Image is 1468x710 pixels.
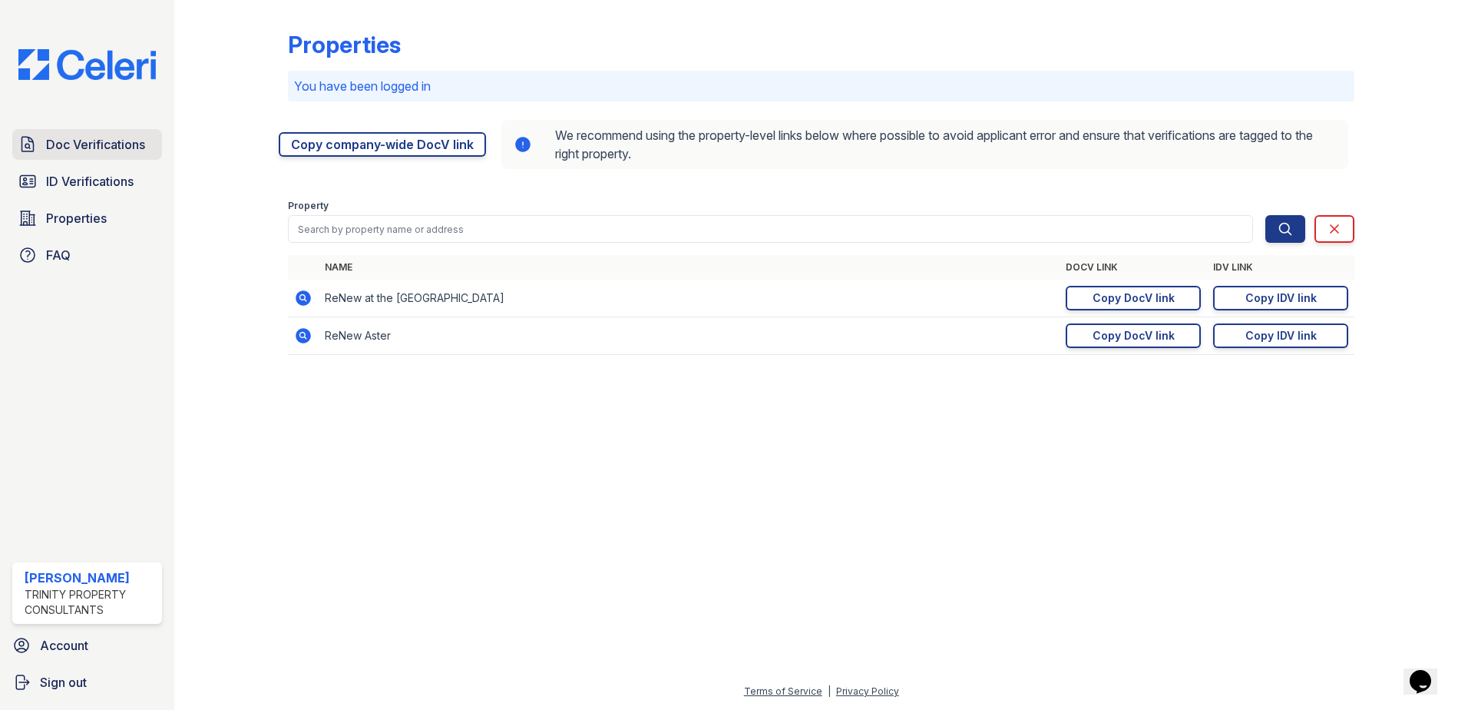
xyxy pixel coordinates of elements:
a: Copy company-wide DocV link [279,132,486,157]
a: Copy DocV link [1066,323,1201,348]
div: Copy IDV link [1245,328,1317,343]
input: Search by property name or address [288,215,1253,243]
span: ID Verifications [46,172,134,191]
p: You have been logged in [294,77,1348,95]
a: ID Verifications [12,166,162,197]
a: Terms of Service [744,685,822,697]
a: Account [6,630,168,661]
td: ReNew Aster [319,317,1060,355]
th: Name [319,255,1060,280]
td: ReNew at the [GEOGRAPHIC_DATA] [319,280,1060,317]
th: IDV Link [1207,255,1354,280]
span: Doc Verifications [46,135,145,154]
a: Sign out [6,667,168,698]
label: Property [288,200,329,212]
a: Copy DocV link [1066,286,1201,310]
a: Privacy Policy [836,685,899,697]
th: DocV Link [1060,255,1207,280]
a: FAQ [12,240,162,270]
div: Copy DocV link [1093,290,1175,306]
div: [PERSON_NAME] [25,569,156,587]
span: FAQ [46,246,71,264]
div: We recommend using the property-level links below where possible to avoid applicant error and ens... [501,120,1348,169]
div: Properties [288,31,401,58]
a: Copy IDV link [1213,323,1348,348]
a: Copy IDV link [1213,286,1348,310]
div: Trinity Property Consultants [25,587,156,618]
span: Sign out [40,673,87,692]
iframe: chat widget [1404,649,1453,695]
span: Account [40,636,88,655]
div: | [828,685,831,697]
div: Copy IDV link [1245,290,1317,306]
img: CE_Logo_Blue-a8612792a0a2168367f1c8372b55b34899dd931a85d93a1a3d3e32e68fde9ad4.png [6,49,168,80]
div: Copy DocV link [1093,328,1175,343]
span: Properties [46,209,107,227]
a: Doc Verifications [12,129,162,160]
a: Properties [12,203,162,234]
